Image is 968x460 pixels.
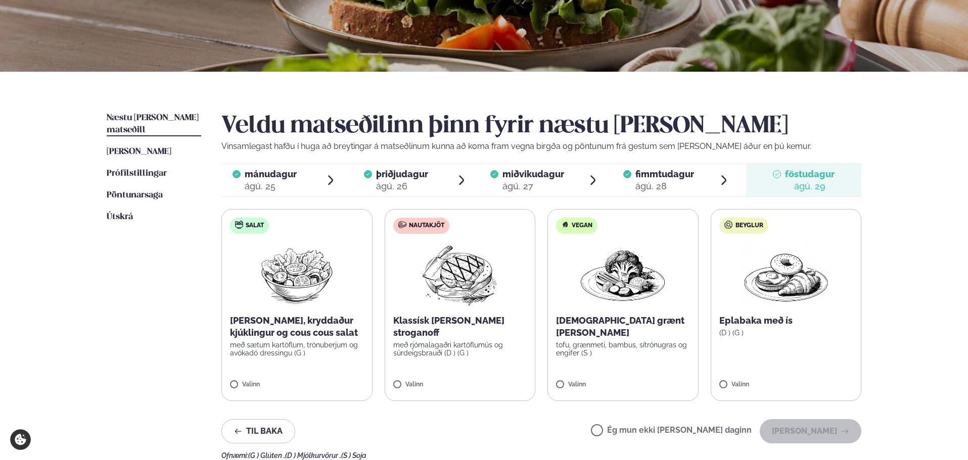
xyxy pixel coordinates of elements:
p: með sætum kartöflum, trönuberjum og avókadó dressingu (G ) [230,341,364,357]
span: Pöntunarsaga [107,191,163,199]
img: Salad.png [252,242,342,306]
img: salad.svg [235,221,243,229]
img: bagle-new-16px.svg [724,221,733,229]
span: (G ) Glúten , [248,451,285,459]
p: tofu, grænmeti, bambus, sítrónugras og engifer (S ) [556,341,690,357]
span: Salat [246,222,264,230]
p: [DEMOGRAPHIC_DATA] grænt [PERSON_NAME] [556,315,690,339]
span: Næstu [PERSON_NAME] matseðill [107,114,199,134]
p: með rjómalagaðri kartöflumús og súrdeigsbrauði (D ) (G ) [393,341,527,357]
div: ágú. 28 [635,180,694,192]
h2: Veldu matseðilinn þinn fyrir næstu [PERSON_NAME] [221,112,861,140]
span: föstudagur [785,169,835,179]
span: miðvikudagur [502,169,564,179]
div: ágú. 26 [376,180,428,192]
button: [PERSON_NAME] [760,419,861,443]
span: (S ) Soja [341,451,366,459]
p: Eplabaka með ís [719,315,853,327]
img: beef.svg [398,221,406,229]
p: (D ) (G ) [719,329,853,337]
div: ágú. 27 [502,180,564,192]
button: Til baka [221,419,295,443]
span: Útskrá [107,213,133,221]
span: Prófílstillingar [107,169,167,178]
div: ágú. 25 [245,180,297,192]
img: Vegan.svg [561,221,569,229]
p: Klassísk [PERSON_NAME] stroganoff [393,315,527,339]
img: Beef-Meat.png [415,242,504,306]
span: Beyglur [735,222,763,230]
p: [PERSON_NAME], kryddaður kjúklingur og cous cous salat [230,315,364,339]
span: Vegan [572,222,592,230]
img: Croissant.png [742,242,831,306]
span: Nautakjöt [409,222,444,230]
div: ágú. 29 [785,180,835,192]
span: fimmtudagur [635,169,694,179]
a: [PERSON_NAME] [107,146,171,158]
span: mánudagur [245,169,297,179]
span: (D ) Mjólkurvörur , [285,451,341,459]
span: þriðjudagur [376,169,428,179]
a: Cookie settings [10,429,31,450]
a: Næstu [PERSON_NAME] matseðill [107,112,201,136]
a: Pöntunarsaga [107,189,163,201]
img: Vegan.png [578,242,667,306]
span: [PERSON_NAME] [107,147,171,156]
a: Útskrá [107,211,133,223]
div: Ofnæmi: [221,451,861,459]
a: Prófílstillingar [107,168,167,180]
p: Vinsamlegast hafðu í huga að breytingar á matseðlinum kunna að koma fram vegna birgða og pöntunum... [221,140,861,152]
